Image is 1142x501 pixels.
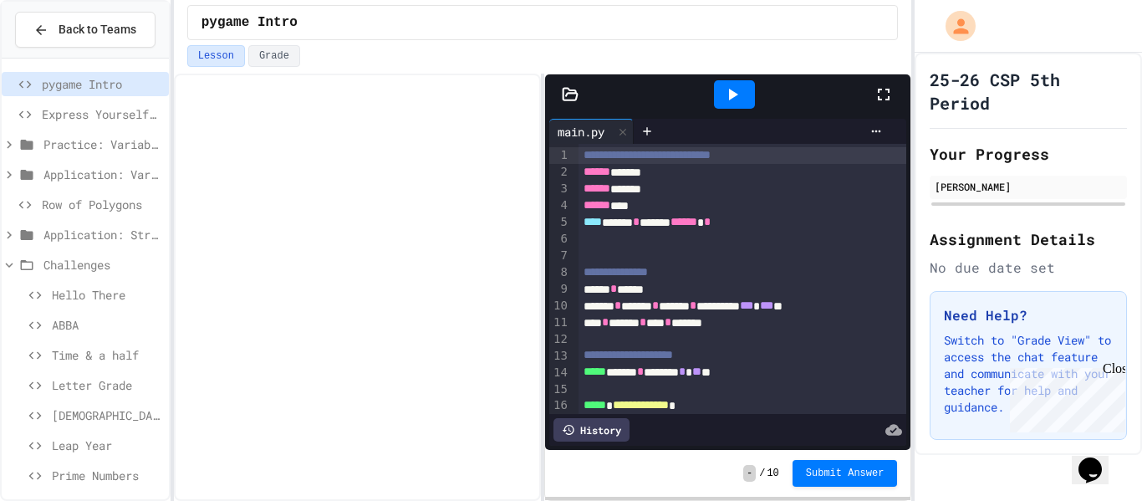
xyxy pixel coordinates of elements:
div: No due date set [930,258,1127,278]
span: Letter Grade [52,376,162,394]
div: 5 [549,214,570,231]
button: Submit Answer [793,460,898,487]
div: 15 [549,381,570,398]
span: Back to Teams [59,21,136,38]
iframe: chat widget [1072,434,1125,484]
h1: 25-26 CSP 5th Period [930,68,1127,115]
iframe: chat widget [1003,361,1125,432]
span: Practice: Variables/Print [43,135,162,153]
h2: Your Progress [930,142,1127,166]
div: 13 [549,348,570,365]
div: 1 [549,147,570,164]
span: / [759,467,765,480]
div: 2 [549,164,570,181]
div: main.py [549,119,634,144]
h2: Assignment Details [930,227,1127,251]
div: [PERSON_NAME] [935,179,1122,194]
div: My Account [928,7,980,45]
span: Submit Answer [806,467,885,480]
span: Challenges [43,256,162,274]
button: Grade [248,45,300,67]
div: 11 [549,314,570,331]
div: History [553,418,630,442]
div: 3 [549,181,570,197]
span: Application: Variables/Print [43,166,162,183]
div: 9 [549,281,570,298]
div: main.py [549,123,613,141]
div: 14 [549,365,570,381]
h3: Need Help? [944,305,1113,325]
span: Hello There [52,286,162,304]
span: [DEMOGRAPHIC_DATA] Senator Eligibility [52,406,162,424]
span: Prime Numbers [52,467,162,484]
span: pygame Intro [201,13,298,33]
span: Leap Year [52,437,162,454]
div: 6 [549,231,570,248]
span: Express Yourself in Python! [42,105,162,123]
span: ABBA [52,316,162,334]
div: 7 [549,248,570,264]
button: Lesson [187,45,245,67]
div: 8 [549,264,570,281]
div: 12 [549,331,570,348]
span: Row of Polygons [42,196,162,213]
span: pygame Intro [42,75,162,93]
span: 10 [767,467,778,480]
div: 4 [549,197,570,214]
span: Application: Strings, Inputs, Math [43,226,162,243]
p: Switch to "Grade View" to access the chat feature and communicate with your teacher for help and ... [944,332,1113,416]
span: Time & a half [52,346,162,364]
button: Back to Teams [15,12,155,48]
div: Chat with us now!Close [7,7,115,106]
span: - [743,465,756,482]
div: 10 [549,298,570,314]
div: 16 [549,397,570,414]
